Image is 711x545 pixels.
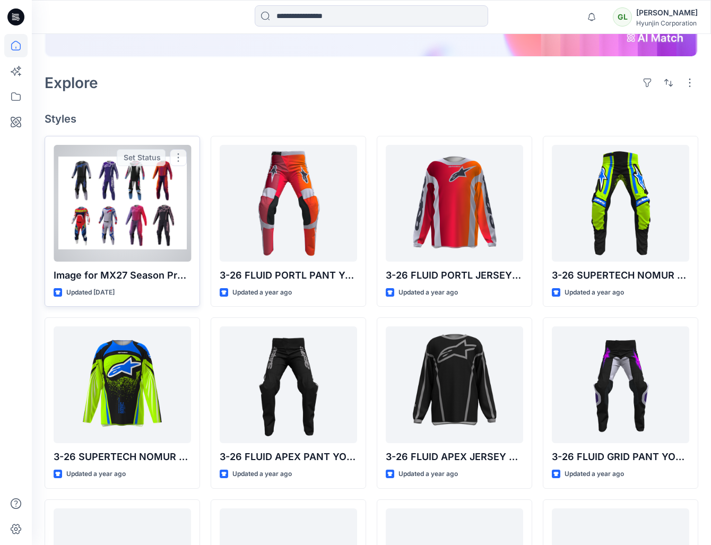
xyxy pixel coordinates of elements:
a: 3-26 FLUID APEX PANT YOUTH [220,326,357,443]
div: GL [613,7,632,27]
h4: Styles [45,113,698,125]
p: Updated a year ago [232,469,292,480]
a: 3-26 FLUID GRID PANT YOUTH [552,326,689,443]
p: Image for MX27 Season Presentation [54,268,191,283]
p: 3-26 FLUID PORTL PANT YOUTH [220,268,357,283]
div: Hyunjin Corporation [636,19,698,27]
p: 3-26 FLUID APEX PANT YOUTH [220,449,357,464]
p: Updated a year ago [398,287,458,298]
p: 3-26 SUPERTECH NOMUR JERSEY YOUTH [54,449,191,464]
a: 3-26 SUPERTECH NOMUR PANT YOUTH [552,145,689,262]
p: Updated a year ago [398,469,458,480]
a: Image for MX27 Season Presentation [54,145,191,262]
p: 3-26 FLUID PORTL JERSEY YOUTH [386,268,523,283]
h2: Explore [45,74,98,91]
div: [PERSON_NAME] [636,6,698,19]
a: 3-26 FLUID PORTL JERSEY YOUTH [386,145,523,262]
p: 3-26 SUPERTECH NOMUR PANT YOUTH [552,268,689,283]
p: Updated a year ago [565,287,624,298]
p: Updated a year ago [66,469,126,480]
a: 3-26 SUPERTECH NOMUR JERSEY YOUTH [54,326,191,443]
p: 3-26 FLUID APEX JERSEY YOUTH [386,449,523,464]
p: Updated a year ago [232,287,292,298]
a: 3-26 FLUID APEX JERSEY YOUTH [386,326,523,443]
p: 3-26 FLUID GRID PANT YOUTH [552,449,689,464]
p: Updated [DATE] [66,287,115,298]
p: Updated a year ago [565,469,624,480]
a: 3-26 FLUID PORTL PANT YOUTH [220,145,357,262]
